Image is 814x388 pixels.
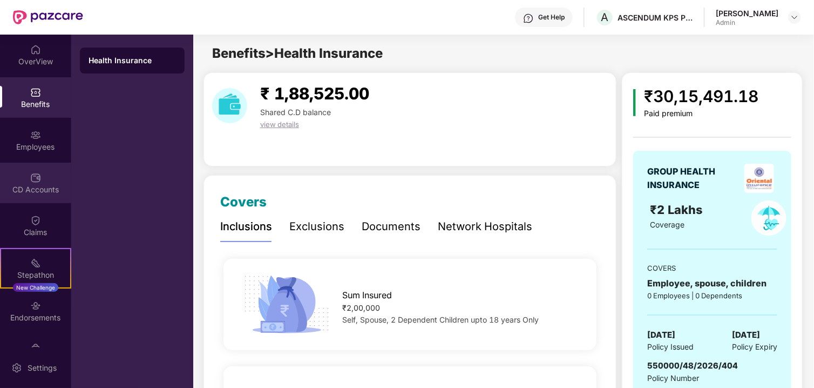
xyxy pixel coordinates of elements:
[212,88,247,123] img: download
[650,220,685,229] span: Coverage
[240,272,333,337] img: icon
[13,10,83,24] img: New Pazcare Logo
[647,373,699,383] span: Policy Number
[30,130,41,141] img: svg+xml;base64,PHN2ZyBpZD0iRW1wbG95ZWVzIiB4bWxucz0iaHR0cDovL3d3dy53My5vcmcvMjAwMC9zdmciIHdpZHRoPS...
[24,363,60,373] div: Settings
[30,172,41,183] img: svg+xml;base64,PHN2ZyBpZD0iQ0RfQWNjb3VudHMiIGRhdGEtbmFtZT0iQ0QgQWNjb3VudHMiIHhtbG5zPSJodHRwOi8vd3...
[30,343,41,354] img: svg+xml;base64,PHN2ZyBpZD0iTXlfT3JkZXJzIiBkYXRhLW5hbWU9Ik15IE9yZGVycyIgeG1sbnM9Imh0dHA6Ly93d3cudz...
[523,13,534,24] img: svg+xml;base64,PHN2ZyBpZD0iSGVscC0zMngzMiIgeG1sbnM9Imh0dHA6Ly93d3cudzMub3JnLzIwMDAvc3ZnIiB3aWR0aD...
[260,84,369,103] span: ₹ 1,88,525.00
[289,218,344,235] div: Exclusions
[1,270,70,280] div: Stepathon
[30,215,41,226] img: svg+xml;base64,PHN2ZyBpZD0iQ2xhaW0iIHhtbG5zPSJodHRwOi8vd3d3LnczLm9yZy8yMDAwL3N2ZyIgd2lkdGg9IjIwIi...
[744,164,774,193] img: insurerLogo
[260,108,331,117] span: Shared C.D balance
[601,11,609,24] span: A
[751,200,786,236] img: policyIcon
[732,341,777,353] span: Policy Expiry
[790,13,799,22] img: svg+xml;base64,PHN2ZyBpZD0iRHJvcGRvd24tMzJ4MzIiIHhtbG5zPSJodHRwOi8vd3d3LnczLm9yZy8yMDAwL3N2ZyIgd2...
[438,218,532,235] div: Network Hospitals
[212,45,383,61] span: Benefits > Health Insurance
[716,8,778,18] div: [PERSON_NAME]
[342,289,392,302] span: Sum Insured
[220,194,267,210] span: Covers
[647,290,777,301] div: 0 Employees | 0 Dependents
[30,44,41,55] img: svg+xml;base64,PHN2ZyBpZD0iSG9tZSIgeG1sbnM9Imh0dHA6Ly93d3cudzMub3JnLzIwMDAvc3ZnIiB3aWR0aD0iMjAiIG...
[30,87,41,98] img: svg+xml;base64,PHN2ZyBpZD0iQmVuZWZpdHMiIHhtbG5zPSJodHRwOi8vd3d3LnczLm9yZy8yMDAwL3N2ZyIgd2lkdGg9Ij...
[30,300,41,311] img: svg+xml;base64,PHN2ZyBpZD0iRW5kb3JzZW1lbnRzIiB4bWxucz0iaHR0cDovL3d3dy53My5vcmcvMjAwMC9zdmciIHdpZH...
[647,165,741,192] div: GROUP HEALTH INSURANCE
[650,203,707,217] span: ₹2 Lakhs
[220,218,272,235] div: Inclusions
[647,277,777,290] div: Employee, spouse, children
[89,55,176,66] div: Health Insurance
[13,283,58,292] div: New Challenge
[11,363,22,373] img: svg+xml;base64,PHN2ZyBpZD0iU2V0dGluZy0yMHgyMCIgeG1sbnM9Imh0dHA6Ly93d3cudzMub3JnLzIwMDAvc3ZnIiB3aW...
[362,218,420,235] div: Documents
[647,329,675,342] span: [DATE]
[645,84,759,109] div: ₹30,15,491.18
[538,13,565,22] div: Get Help
[618,12,693,23] div: ASCENDUM KPS PRIVATE LIMITED
[260,120,299,129] span: view details
[342,302,580,314] div: ₹2,00,000
[645,109,759,118] div: Paid premium
[647,263,777,273] div: COVERS
[647,360,738,371] span: 550000/48/2026/404
[30,258,41,269] img: svg+xml;base64,PHN2ZyB4bWxucz0iaHR0cDovL3d3dy53My5vcmcvMjAwMC9zdmciIHdpZHRoPSIyMSIgaGVpZ2h0PSIyMC...
[647,341,694,353] span: Policy Issued
[716,18,778,27] div: Admin
[732,329,760,342] span: [DATE]
[633,89,636,116] img: icon
[342,315,539,324] span: Self, Spouse, 2 Dependent Children upto 18 years Only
